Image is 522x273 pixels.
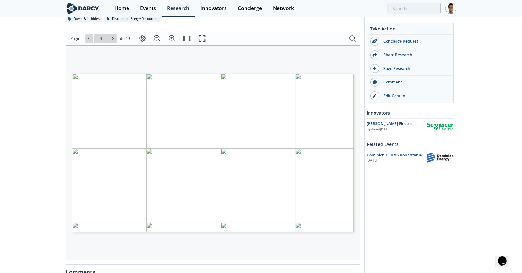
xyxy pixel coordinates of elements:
div: Distributed Energy Resources [104,16,160,22]
div: Take Action [367,25,453,35]
div: Share Research [379,52,450,58]
div: Power & Utilities [66,16,102,22]
div: [PERSON_NAME] Electric [367,121,427,127]
img: Profile [445,3,456,14]
div: Innovators [200,6,227,11]
div: Save Research [379,66,450,71]
div: Related Events [367,139,454,150]
a: [PERSON_NAME] Electric Updated[DATE] Schneider Electric [367,121,454,132]
div: Updated [DATE] [367,127,427,132]
a: Dominion DERMS Roundtable [DATE] Dominion Energy [367,152,454,163]
div: Events [140,6,156,11]
div: Network [273,6,294,11]
img: Dominion Energy [427,153,454,163]
span: Dominion DERMS Roundtable [367,152,422,158]
div: Concierge [238,6,262,11]
div: Edit Content [379,93,450,99]
div: Innovators [367,107,454,118]
div: Research [167,6,189,11]
div: [DATE] [367,158,423,163]
input: Advanced Search [388,3,441,14]
div: Concierge Request [379,38,450,44]
iframe: chat widget [495,248,516,267]
img: logo-wide.svg [66,3,100,14]
a: Edit Content [367,89,453,103]
img: Schneider Electric [427,123,454,130]
div: Comment [379,79,450,85]
div: Home [114,6,129,11]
